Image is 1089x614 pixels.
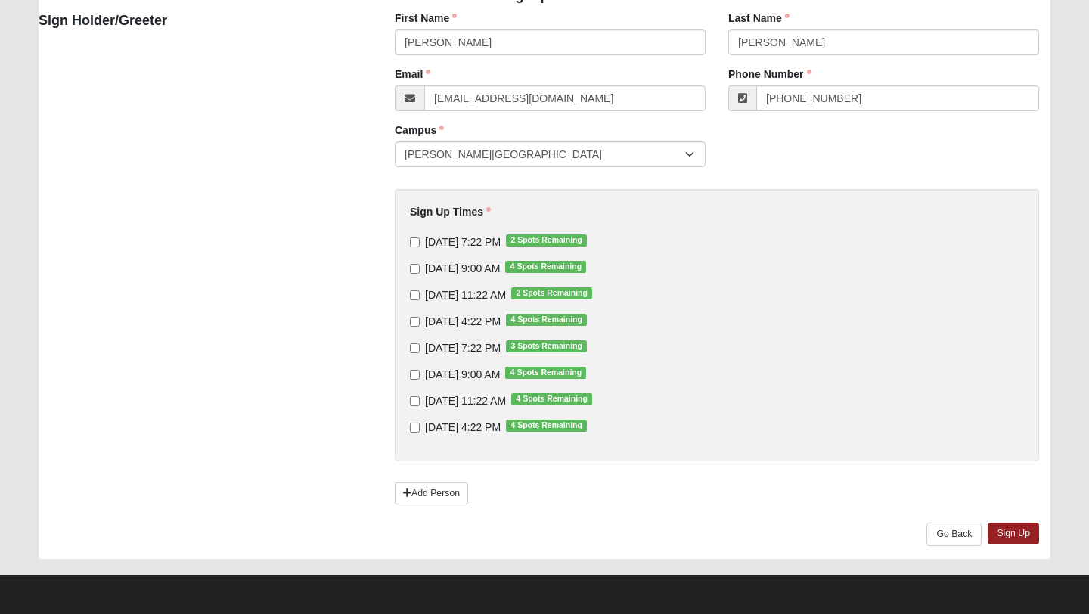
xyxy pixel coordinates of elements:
span: 2 Spots Remaining [511,287,592,299]
label: Phone Number [728,67,811,82]
label: Email [395,67,430,82]
input: [DATE] 9:00 AM4 Spots Remaining [410,370,420,380]
span: [DATE] 9:00 AM [425,262,500,274]
a: Add Person [395,482,468,504]
span: 4 Spots Remaining [505,261,586,273]
label: Campus [395,122,444,138]
span: 2 Spots Remaining [506,234,587,247]
span: 4 Spots Remaining [506,314,587,326]
input: [DATE] 7:22 PM2 Spots Remaining [410,237,420,247]
a: Sign Up [988,523,1039,544]
span: [DATE] 7:22 PM [425,236,501,248]
input: [DATE] 11:22 AM2 Spots Remaining [410,290,420,300]
input: [DATE] 7:22 PM3 Spots Remaining [410,343,420,353]
span: 3 Spots Remaining [506,340,587,352]
span: 4 Spots Remaining [511,393,592,405]
strong: Sign Holder/Greeter [39,13,167,28]
span: [DATE] 7:22 PM [425,342,501,354]
span: 4 Spots Remaining [506,420,587,432]
a: Go Back [926,523,982,546]
label: First Name [395,11,457,26]
span: [DATE] 11:22 AM [425,395,506,407]
span: 4 Spots Remaining [505,367,586,379]
label: Sign Up Times [410,204,491,219]
label: Last Name [728,11,790,26]
input: [DATE] 9:00 AM4 Spots Remaining [410,264,420,274]
span: [DATE] 11:22 AM [425,289,506,301]
span: [DATE] 9:00 AM [425,368,500,380]
span: [DATE] 4:22 PM [425,315,501,327]
span: [DATE] 4:22 PM [425,421,501,433]
input: [DATE] 4:22 PM4 Spots Remaining [410,317,420,327]
input: [DATE] 4:22 PM4 Spots Remaining [410,423,420,433]
input: [DATE] 11:22 AM4 Spots Remaining [410,396,420,406]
